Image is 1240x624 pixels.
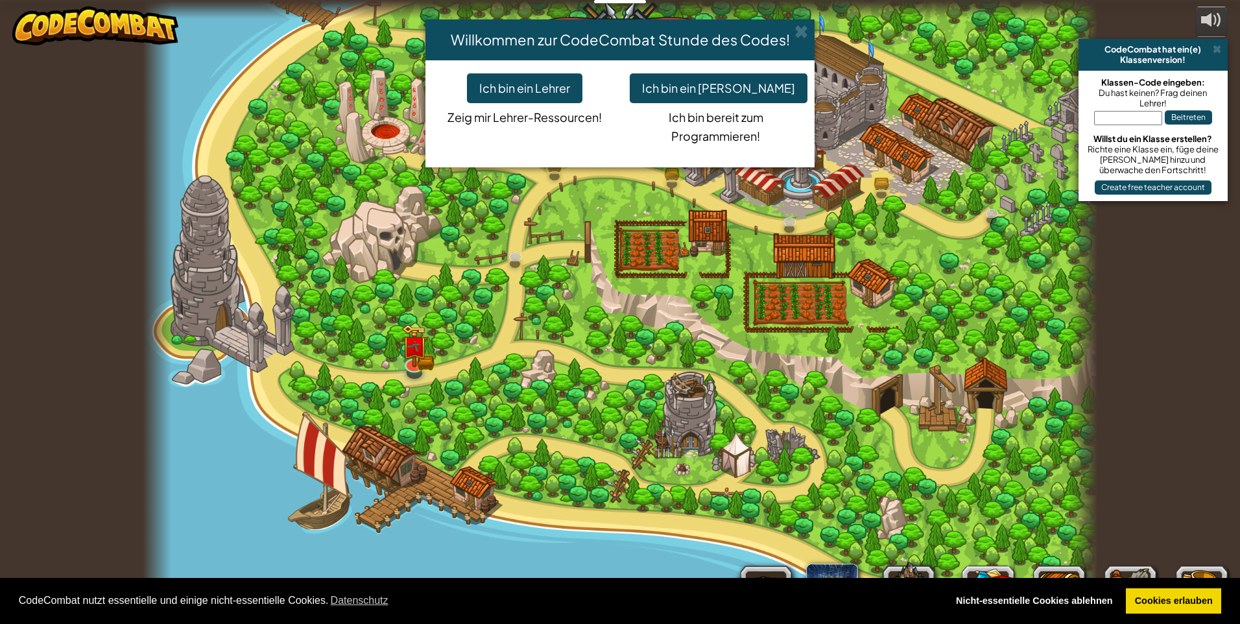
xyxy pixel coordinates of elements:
a: deny cookies [947,588,1121,614]
h4: Willkommen zur CodeCombat Stunde des Codes! [435,29,805,50]
a: learn more about cookies [328,591,390,610]
button: Ich bin ein [PERSON_NAME] [630,73,807,103]
a: allow cookies [1126,588,1221,614]
p: Ich bin bereit zum Programmieren! [630,103,802,145]
p: Zeig mir Lehrer-Ressourcen! [438,103,610,126]
button: Ich bin ein Lehrer [467,73,582,103]
span: CodeCombat nutzt essentielle und einige nicht-essentielle Cookies. [19,591,937,610]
